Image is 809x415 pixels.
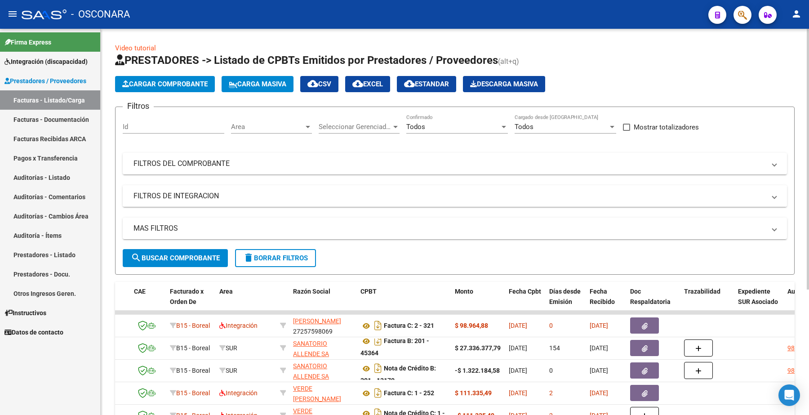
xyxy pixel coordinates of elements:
datatable-header-cell: Doc Respaldatoria [627,282,680,321]
span: B15 - Boreal [176,322,210,329]
i: Descargar documento [372,386,384,400]
span: Area [219,288,233,295]
strong: $ 111.335,49 [455,389,492,397]
mat-icon: person [791,9,802,19]
span: SUR [219,344,237,352]
span: Expediente SUR Asociado [738,288,778,305]
strong: Factura B: 201 - 45364 [360,338,429,357]
span: Integración [219,322,258,329]
div: 27394983476 [293,384,353,402]
span: SUR [219,367,237,374]
div: Open Intercom Messenger [778,384,800,406]
span: [DATE] [590,367,608,374]
datatable-header-cell: Razón Social [289,282,357,321]
datatable-header-cell: Facturado x Orden De [166,282,216,321]
button: EXCEL [345,76,390,92]
span: [DATE] [590,322,608,329]
button: Estandar [397,76,456,92]
span: Datos de contacto [4,327,63,337]
span: [DATE] [509,389,527,397]
mat-icon: cloud_download [352,78,363,89]
strong: $ 27.336.377,79 [455,344,501,352]
span: CAE [134,288,146,295]
div: 9833 [787,366,802,376]
span: Buscar Comprobante [131,254,220,262]
span: B15 - Boreal [176,367,210,374]
app-download-masive: Descarga masiva de comprobantes (adjuntos) [463,76,545,92]
mat-panel-title: MAS FILTROS [133,223,765,233]
span: [DATE] [590,344,608,352]
span: Borrar Filtros [243,254,308,262]
button: Borrar Filtros [235,249,316,267]
datatable-header-cell: CAE [130,282,166,321]
span: 0 [549,367,553,374]
mat-icon: cloud_download [307,78,318,89]
span: Mostrar totalizadores [634,122,699,133]
mat-panel-title: FILTROS DE INTEGRACION [133,191,765,201]
span: Todos [515,123,533,131]
span: Todos [406,123,425,131]
button: Carga Masiva [222,76,293,92]
mat-expansion-panel-header: FILTROS DE INTEGRACION [123,185,787,207]
div: 30545871420 [293,339,353,357]
span: Carga Masiva [229,80,286,88]
span: Seleccionar Gerenciador [319,123,391,131]
span: - OSCONARA [71,4,130,24]
span: Estandar [404,80,449,88]
span: Días desde Emisión [549,288,581,305]
datatable-header-cell: Fecha Cpbt [505,282,546,321]
div: 30545871420 [293,361,353,380]
span: PRESTADORES -> Listado de CPBTs Emitidos por Prestadores / Proveedores [115,54,498,67]
datatable-header-cell: Expediente SUR Asociado [734,282,784,321]
span: Fecha Recibido [590,288,615,305]
button: Cargar Comprobante [115,76,215,92]
strong: $ 98.964,88 [455,322,488,329]
mat-panel-title: FILTROS DEL COMPROBANTE [133,159,765,169]
span: [PERSON_NAME] [293,317,341,325]
span: Firma Express [4,37,51,47]
div: 9833 [787,343,802,353]
strong: -$ 1.322.184,58 [455,367,500,374]
datatable-header-cell: CPBT [357,282,451,321]
span: [DATE] [509,322,527,329]
span: Doc Respaldatoria [630,288,671,305]
datatable-header-cell: Monto [451,282,505,321]
span: Trazabilidad [684,288,720,295]
span: Prestadores / Proveedores [4,76,86,86]
span: B15 - Boreal [176,344,210,352]
span: Integración [219,389,258,397]
span: EXCEL [352,80,383,88]
div: 27257598069 [293,316,353,335]
span: [DATE] [590,389,608,397]
mat-expansion-panel-header: MAS FILTROS [123,218,787,239]
h3: Filtros [123,100,154,112]
span: VERDE [PERSON_NAME] [293,385,341,402]
mat-icon: menu [7,9,18,19]
mat-icon: cloud_download [404,78,415,89]
span: SANATORIO ALLENDE SA [293,340,329,357]
strong: Factura C: 1 - 252 [384,390,434,397]
span: SANATORIO ALLENDE SA [293,362,329,380]
button: Descarga Masiva [463,76,545,92]
button: CSV [300,76,338,92]
span: B15 - Boreal [176,389,210,397]
span: [DATE] [509,344,527,352]
i: Descargar documento [372,361,384,375]
mat-expansion-panel-header: FILTROS DEL COMPROBANTE [123,153,787,174]
mat-icon: search [131,252,142,263]
span: Fecha Cpbt [509,288,541,295]
i: Descargar documento [372,318,384,333]
datatable-header-cell: Fecha Recibido [586,282,627,321]
strong: Nota de Crédito B: 201 - 13170 [360,365,436,384]
datatable-header-cell: Area [216,282,276,321]
span: Razón Social [293,288,330,295]
span: Instructivos [4,308,46,318]
span: Cargar Comprobante [122,80,208,88]
datatable-header-cell: Días desde Emisión [546,282,586,321]
strong: Factura C: 2 - 321 [384,322,434,330]
span: Descarga Masiva [470,80,538,88]
span: Integración (discapacidad) [4,57,88,67]
i: Descargar documento [372,334,384,348]
span: 2 [549,389,553,397]
span: Area [231,123,304,131]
